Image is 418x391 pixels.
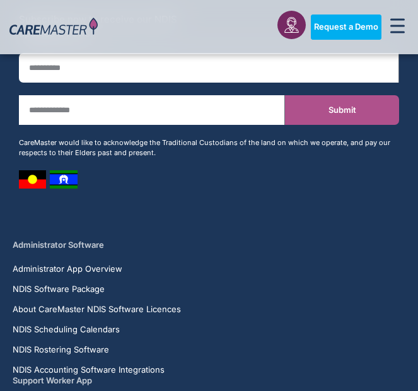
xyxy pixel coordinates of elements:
[19,53,399,137] form: New Form
[13,344,109,354] span: NDIS Rostering Software
[314,22,378,32] span: Request a Demo
[19,170,46,189] img: image 7
[311,15,381,40] a: Request a Demo
[285,95,399,125] button: Submit
[13,324,120,334] span: NDIS Scheduling Calendars
[13,284,405,294] a: NDIS Software Package
[50,170,78,189] img: image 8
[13,239,405,251] h5: Administrator Software
[13,264,405,274] a: Administrator App Overview
[19,137,399,158] div: CareMaster would like to acknowledge the Traditional Custodians of the land on which we operate, ...
[328,105,356,115] span: Submit
[9,18,98,37] img: CareMaster Logo
[13,365,165,375] span: NDIS Accounting Software Integrations
[13,344,405,354] a: NDIS Rostering Software
[13,324,405,334] a: NDIS Scheduling Calendars
[13,284,105,294] span: NDIS Software Package
[13,375,405,387] h5: Support Worker App
[13,365,405,375] a: NDIS Accounting Software Integrations
[386,15,409,40] div: Menu Toggle
[13,304,181,314] span: About CareMaster NDIS Software Licences
[13,304,405,314] a: About CareMaster NDIS Software Licences
[13,264,122,274] span: Administrator App Overview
